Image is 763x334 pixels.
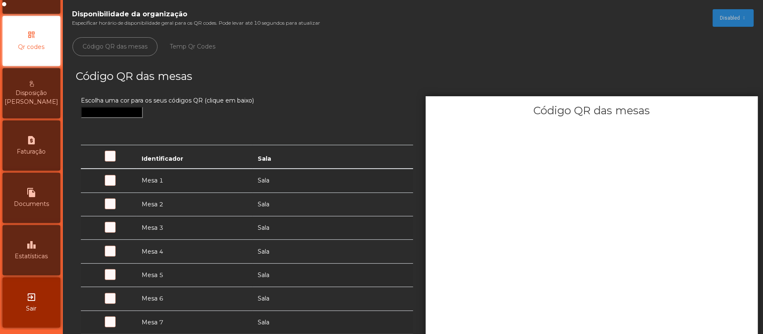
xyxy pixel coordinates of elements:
td: Mesa 2 [137,193,253,216]
button: Disabled [713,9,754,27]
td: Mesa 4 [137,240,253,263]
td: Mesa 1 [137,169,253,193]
a: Temp Qr Codes [160,37,225,56]
h3: Código QR das mesas [426,103,758,118]
span: Sair [26,304,37,313]
span: Disponibilidade da organização [72,9,320,19]
span: Documents [14,200,49,208]
td: Sala [253,216,413,239]
td: Sala [253,287,413,311]
td: Mesa 7 [137,311,253,334]
i: qr_code [26,31,36,41]
span: Disabled [720,14,740,22]
span: Qr codes [18,43,45,51]
span: Disposição [PERSON_NAME] [5,89,58,106]
i: exit_to_app [26,292,36,302]
td: Mesa 6 [137,287,253,311]
span: Estatísticas [15,252,48,261]
td: Mesa 3 [137,216,253,239]
h3: Código QR das mesas [76,69,411,84]
span: Especificar horário de disponibilidade geral para os QR codes. Pode levar até 10 segundos para at... [72,19,320,27]
td: Sala [253,263,413,287]
td: Sala [253,193,413,216]
th: Sala [253,145,413,169]
td: Sala [253,169,413,193]
td: Sala [253,311,413,334]
span: Faturação [17,147,46,156]
td: Sala [253,240,413,263]
i: file_copy [26,188,36,198]
i: request_page [26,135,36,145]
a: Código QR das mesas [72,37,158,56]
label: Escolha uma cor para os seus códigos QR (clique em baixo) [81,96,254,105]
th: Identificador [137,145,253,169]
i: leaderboard [26,240,36,250]
td: Mesa 5 [137,263,253,287]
